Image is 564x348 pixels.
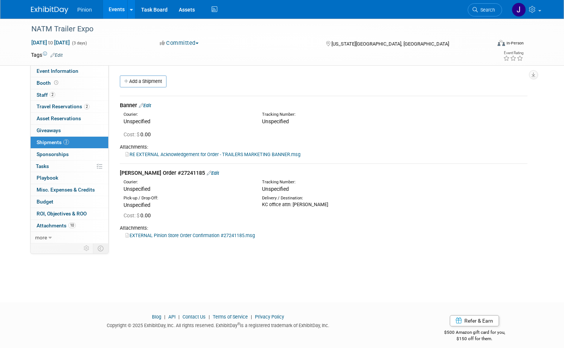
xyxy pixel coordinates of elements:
[468,3,502,16] a: Search
[120,169,527,177] div: [PERSON_NAME] Order #27241185
[262,195,389,201] div: Delivery / Destination:
[262,186,289,192] span: Unspecified
[506,40,524,46] div: In-Person
[63,139,69,145] span: 2
[36,163,49,169] span: Tasks
[37,127,61,133] span: Giveaways
[50,53,63,58] a: Edit
[37,68,78,74] span: Event Information
[124,179,251,185] div: Courier:
[451,39,524,50] div: Event Format
[31,184,108,196] a: Misc. Expenses & Credits
[31,113,108,124] a: Asset Reservations
[124,195,251,201] div: Pick-up / Drop-Off:
[31,172,108,184] a: Playbook
[31,89,108,101] a: Staff2
[31,208,108,220] a: ROI, Objectives & ROO
[71,41,87,46] span: (3 days)
[124,212,140,218] span: Cost: $
[37,139,69,145] span: Shipments
[139,103,151,108] a: Edit
[157,39,202,47] button: Committed
[416,336,533,342] div: $150 off for them.
[416,324,533,342] div: $500 Amazon gift card for you,
[37,187,95,193] span: Misc. Expenses & Credits
[68,223,76,228] span: 10
[37,92,55,98] span: Staff
[125,152,300,157] a: RE EXTERNAL Acknowledgement for Order - TRAILERS MARKETING BANNER.msg
[207,170,219,176] a: Edit
[207,314,212,320] span: |
[120,102,527,109] div: Banner
[168,314,175,320] a: API
[37,223,76,229] span: Attachments
[31,137,108,148] a: Shipments2
[37,151,69,157] span: Sponsorships
[237,322,240,326] sup: ®
[124,131,140,137] span: Cost: $
[120,225,527,232] div: Attachments:
[47,40,54,46] span: to
[31,39,70,46] span: [DATE] [DATE]
[37,175,58,181] span: Playbook
[125,233,255,238] a: EXTERNAL Pinion Store Order Confirmation #27241185.msg
[120,144,527,150] div: Attachments:
[77,7,92,13] span: Pinion
[31,6,68,14] img: ExhibitDay
[512,3,526,17] img: Jennifer Plumisto
[37,103,90,109] span: Travel Reservations
[31,125,108,136] a: Giveaways
[162,314,167,320] span: |
[255,314,284,320] a: Privacy Policy
[152,314,161,320] a: Blog
[31,161,108,172] a: Tasks
[35,234,47,240] span: more
[31,196,108,208] a: Budget
[31,65,108,77] a: Event Information
[31,101,108,112] a: Travel Reservations2
[80,243,93,253] td: Personalize Event Tab Strip
[177,314,181,320] span: |
[29,22,482,36] div: NATM Trailer Expo
[124,118,251,125] div: Unspecified
[37,199,53,205] span: Budget
[31,51,63,59] td: Tags
[503,51,523,55] div: Event Rating
[50,92,55,97] span: 2
[262,118,289,124] span: Unspecified
[31,232,108,243] a: more
[120,75,166,87] a: Add a Shipment
[478,7,495,13] span: Search
[37,211,87,217] span: ROI, Objectives & ROO
[93,243,109,253] td: Toggle Event Tabs
[262,112,424,118] div: Tracking Number:
[53,80,60,86] span: Booth not reserved yet
[124,202,150,208] span: Unspecified
[124,185,251,193] div: Unspecified
[183,314,206,320] a: Contact Us
[37,115,81,121] span: Asset Reservations
[31,220,108,232] a: Attachments10
[262,179,424,185] div: Tracking Number:
[124,112,251,118] div: Courier:
[31,149,108,160] a: Sponsorships
[37,80,60,86] span: Booth
[84,104,90,109] span: 2
[249,314,254,320] span: |
[31,320,405,329] div: Copyright © 2025 ExhibitDay, Inc. All rights reserved. ExhibitDay is a registered trademark of Ex...
[213,314,248,320] a: Terms of Service
[262,201,389,208] div: KC office attn: [PERSON_NAME]
[450,315,499,326] a: Refer & Earn
[498,40,505,46] img: Format-Inperson.png
[124,131,154,137] span: 0.00
[124,212,154,218] span: 0.00
[331,41,449,47] span: [US_STATE][GEOGRAPHIC_DATA], [GEOGRAPHIC_DATA]
[31,77,108,89] a: Booth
